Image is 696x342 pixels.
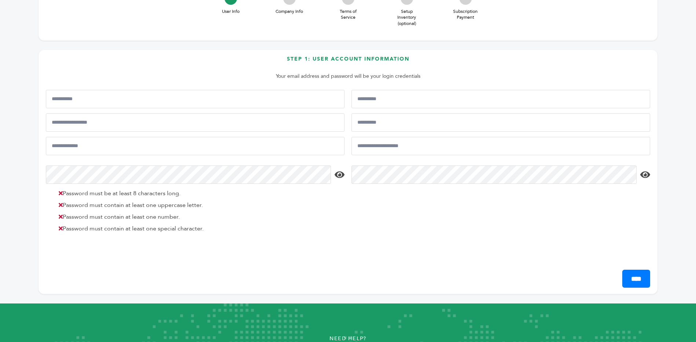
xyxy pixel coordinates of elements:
[46,137,345,155] input: Email Address*
[216,8,245,15] span: User Info
[46,55,650,68] h3: Step 1: User Account Information
[392,8,422,27] span: Setup Inventory (optional)
[55,224,343,233] li: Password must contain at least one special character.
[451,8,480,21] span: Subscription Payment
[351,137,650,155] input: Confirm Email Address*
[46,165,331,184] input: Password*
[55,201,343,210] li: Password must contain at least one uppercase letter.
[334,8,363,21] span: Terms of Service
[50,72,646,81] p: Your email address and password will be your login credentials
[46,113,345,132] input: Mobile Phone Number
[351,165,637,184] input: Confirm Password*
[351,113,650,132] input: Job Title*
[351,90,650,108] input: Last Name*
[46,90,345,108] input: First Name*
[275,8,304,15] span: Company Info
[46,241,157,270] iframe: reCAPTCHA
[55,189,343,198] li: Password must be at least 8 characters long.
[55,212,343,221] li: Password must contain at least one number.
